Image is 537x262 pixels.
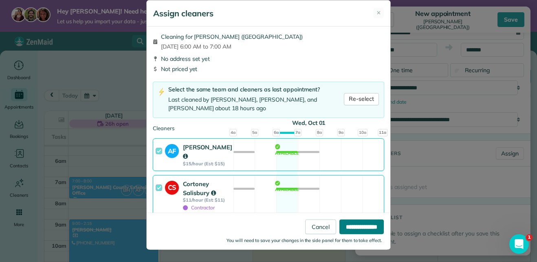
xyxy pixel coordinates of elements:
[153,65,384,73] div: Not priced yet
[344,93,379,105] a: Re-select
[526,234,533,241] span: 1
[227,237,382,243] small: You will need to save your changes in the side panel for them to take effect.
[183,197,231,203] strong: $11/hour (Est: $11)
[183,143,232,160] strong: [PERSON_NAME]
[183,161,232,167] strong: $15/hour (Est: $15)
[153,55,384,63] div: No address set yet
[153,124,384,127] div: Cleaners
[376,9,381,17] span: ✕
[165,144,179,156] strong: AF
[509,234,529,254] iframe: Intercom live chat
[183,180,216,197] strong: Cortoney Salisbury
[153,8,213,19] h5: Assign cleaners
[168,85,344,94] div: Select the same team and cleaners as last appointment?
[165,181,179,193] strong: CS
[158,88,165,96] img: lightning-bolt-icon-94e5364df696ac2de96d3a42b8a9ff6ba979493684c50e6bbbcda72601fa0d29.png
[183,204,215,211] span: Contractor
[168,95,344,113] div: Last cleaned by [PERSON_NAME], [PERSON_NAME], and [PERSON_NAME] about 18 hours ago
[161,33,303,41] span: Cleaning for [PERSON_NAME] ([GEOGRAPHIC_DATA])
[161,42,303,51] span: [DATE] 6:00 AM to 7:00 AM
[305,219,336,234] a: Cancel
